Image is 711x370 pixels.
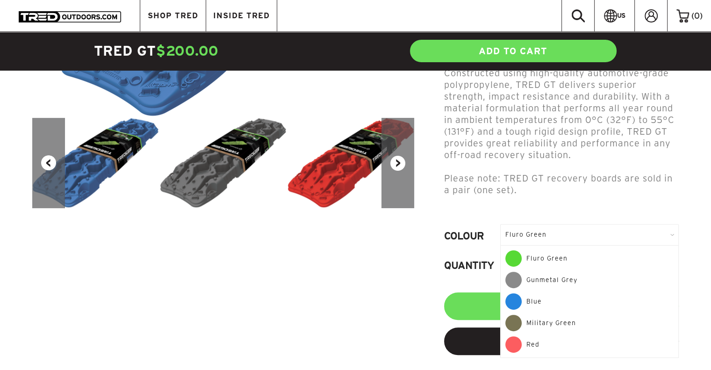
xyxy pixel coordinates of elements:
[691,12,703,20] span: ( )
[505,250,674,272] div: Fluro Green
[19,11,121,22] img: TRED Outdoors America
[505,336,674,353] div: Red
[148,12,198,20] span: SHOP TRED
[156,43,219,58] span: $200.00
[381,118,414,208] button: Next
[505,293,674,315] div: Blue
[94,42,356,60] h4: TRED GT
[505,272,674,293] div: Gunmetal Grey
[444,173,673,195] span: Please note: TRED GT recovery boards are sold in a pair (one set).
[444,292,679,320] input: Add to Cart
[694,11,700,20] span: 0
[213,12,270,20] span: INSIDE TRED
[32,118,160,208] img: TREDGT-IsometricView_WrapBlue_300x.png
[287,118,415,208] img: TREDGT-IsometricView_Wrap_Red_300x.png
[32,118,65,208] button: Previous
[676,9,689,22] img: cart-icon
[444,231,500,245] label: Colour
[505,315,674,336] div: Military Green
[444,327,679,355] a: Compare Models
[444,260,500,274] label: Quantity
[160,118,287,208] img: TREDGT-IsometricView_Wrap_Grey_300x.png
[409,39,618,63] a: ADD TO CART
[500,224,679,245] div: Fluro Green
